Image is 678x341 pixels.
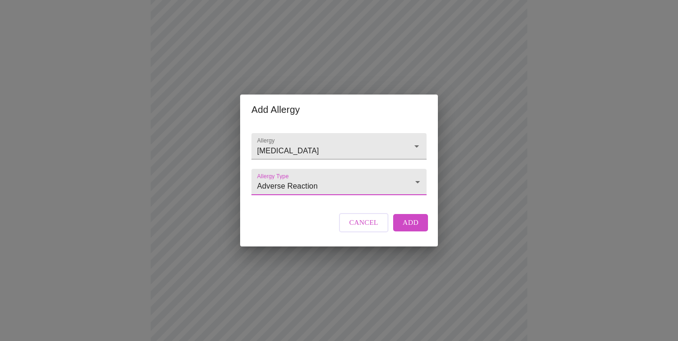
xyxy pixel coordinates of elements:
[339,213,389,232] button: Cancel
[251,169,427,195] div: Adverse Reaction
[403,216,419,229] span: Add
[251,102,427,117] h2: Add Allergy
[410,140,423,153] button: Open
[349,216,379,229] span: Cancel
[393,214,428,231] button: Add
